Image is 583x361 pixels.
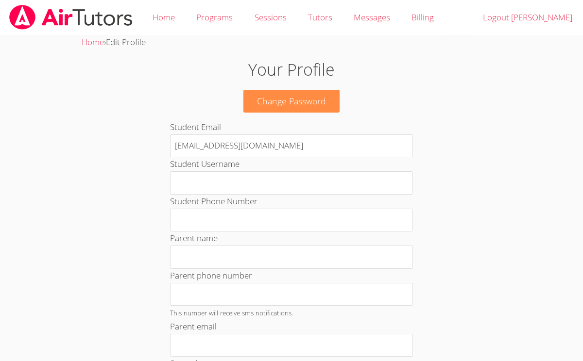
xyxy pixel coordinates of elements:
small: This number will receive sms notifications. [170,308,293,317]
span: Edit Profile [106,36,146,48]
img: airtutors_banner-c4298cdbf04f3fff15de1276eac7730deb9818008684d7c2e4769d2f7ddbe033.png [8,5,134,30]
label: Student Username [170,158,240,169]
h1: Your Profile [134,57,449,82]
label: Student Phone Number [170,196,257,207]
label: Parent email [170,321,217,332]
label: Parent phone number [170,270,252,281]
a: Home [82,36,104,48]
label: Student Email [170,121,221,132]
label: Parent name [170,232,218,244]
a: Change Password [243,90,340,113]
span: Messages [354,12,390,23]
div: › [82,35,501,49]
